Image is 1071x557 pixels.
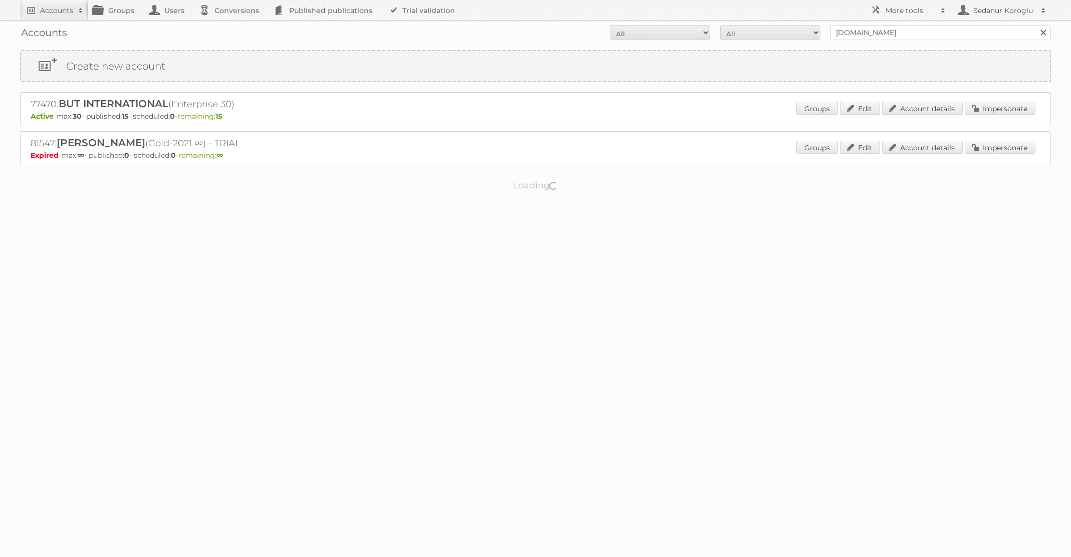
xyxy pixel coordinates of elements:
[31,151,61,160] span: Expired
[965,141,1035,154] a: Impersonate
[882,102,963,115] a: Account details
[216,112,222,121] strong: 15
[178,151,223,160] span: remaining:
[840,102,880,115] a: Edit
[122,112,128,121] strong: 15
[73,112,82,121] strong: 30
[796,141,838,154] a: Groups
[481,175,590,195] p: Loading
[840,141,880,154] a: Edit
[57,137,145,149] span: [PERSON_NAME]
[886,6,936,16] h2: More tools
[40,6,73,16] h2: Accounts
[971,6,1036,16] h2: Sedanur Koroglu
[31,151,1040,160] p: max: - published: - scheduled: -
[965,102,1035,115] a: Impersonate
[217,151,223,160] strong: ∞
[171,151,176,160] strong: 0
[31,137,381,150] h2: 81547: (Gold-2021 ∞) - TRIAL
[21,51,1050,81] a: Create new account
[31,112,1040,121] p: max: - published: - scheduled: -
[124,151,129,160] strong: 0
[78,151,84,160] strong: ∞
[59,98,168,110] span: BUT INTERNATIONAL
[177,112,222,121] span: remaining:
[31,112,56,121] span: Active
[796,102,838,115] a: Groups
[31,98,381,111] h2: 77470: (Enterprise 30)
[170,112,175,121] strong: 0
[882,141,963,154] a: Account details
